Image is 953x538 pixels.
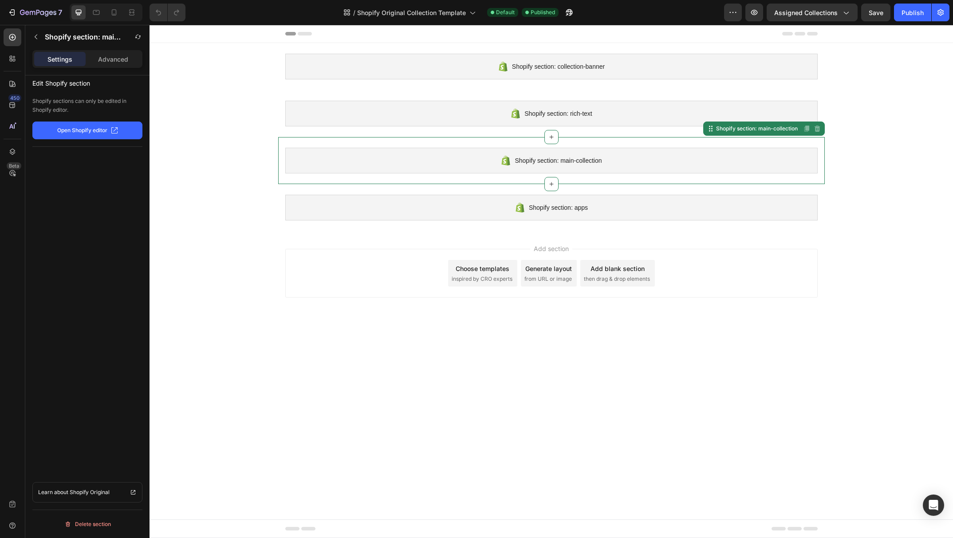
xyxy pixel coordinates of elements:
span: Assigned Collections [774,8,838,17]
button: Delete section [32,517,142,531]
button: Save [861,4,890,21]
p: Shopify sections can only be edited in Shopify editor. [32,97,142,114]
p: Shopify section: main-collection [45,31,123,42]
span: Published [531,8,555,16]
span: Default [496,8,515,16]
button: Open Shopify editor [32,122,142,139]
div: Choose templates [306,239,360,248]
span: Shopify section: apps [379,177,438,188]
div: Generate layout [376,239,422,248]
span: Shopify section: main-collection [365,130,452,141]
span: Save [869,9,883,16]
div: Shopify section: main-collection [565,100,650,108]
p: 7 [58,7,62,18]
div: Publish [902,8,924,17]
span: Add section [381,219,423,228]
button: Publish [894,4,931,21]
span: Shopify section: rich-text [375,83,443,94]
a: Learn about Shopify Original [32,482,142,503]
span: inspired by CRO experts [302,250,363,258]
p: Learn about [38,488,68,497]
p: Advanced [98,55,128,64]
span: Shopify section: collection-banner [362,36,455,47]
p: Edit Shopify section [32,75,142,89]
div: Delete section [64,519,111,530]
p: Open Shopify editor [57,126,107,134]
span: from URL or image [375,250,422,258]
p: Shopify Original [70,488,110,497]
span: / [353,8,355,17]
span: Shopify Original Collection Template [357,8,466,17]
div: 450 [8,94,21,102]
button: 7 [4,4,66,21]
div: Add blank section [441,239,495,248]
div: Open Intercom Messenger [923,495,944,516]
span: then drag & drop elements [434,250,500,258]
div: Beta [7,162,21,169]
iframe: Design area [150,25,953,538]
p: Settings [47,55,72,64]
div: Undo/Redo [150,4,185,21]
button: Assigned Collections [767,4,858,21]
